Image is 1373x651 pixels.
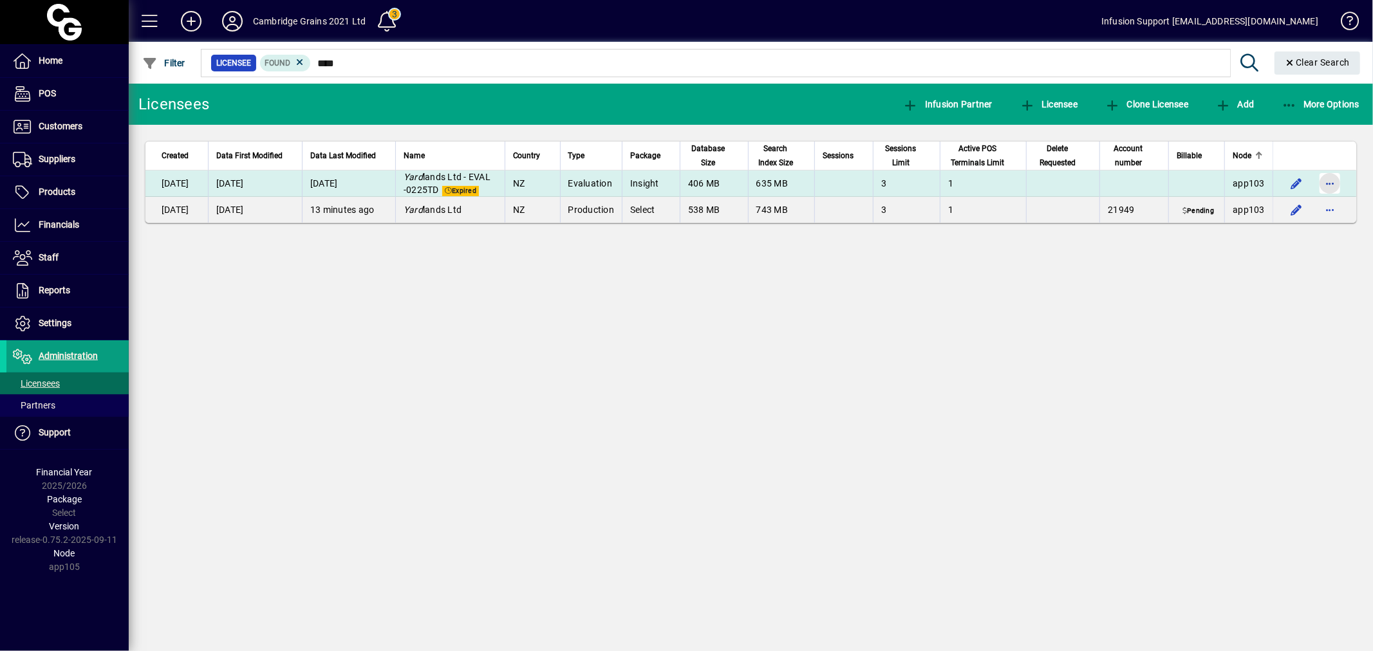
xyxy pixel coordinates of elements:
span: Infusion Partner [902,99,993,109]
td: 635 MB [748,170,815,197]
td: 406 MB [680,170,747,197]
a: Suppliers [6,143,129,176]
span: Customers [39,121,82,131]
span: Settings [39,318,71,328]
div: Account number [1108,142,1161,170]
button: Edit [1286,199,1307,220]
button: More options [1320,173,1340,194]
button: More options [1320,199,1340,220]
span: Type [568,149,585,163]
span: Home [39,55,62,66]
td: 538 MB [680,197,747,223]
span: POS [39,88,56,98]
span: Package [47,494,82,504]
td: [DATE] [208,197,302,223]
a: Reports [6,275,129,307]
div: Data Last Modified [310,149,388,163]
button: Profile [212,10,253,33]
span: Database Size [688,142,728,170]
a: Licensees [6,372,129,394]
button: Filter [139,51,189,75]
span: Search Index Size [756,142,796,170]
span: Delete Requested [1034,142,1080,170]
td: [DATE] [302,170,395,197]
span: Node [54,548,75,558]
a: Settings [6,307,129,340]
div: Name [404,149,497,163]
span: Billable [1177,149,1202,163]
a: Customers [6,111,129,143]
span: app103.prod.infusionbusinesssoftware.com [1233,178,1265,188]
mat-chip: Found Status: Found [260,55,311,71]
a: Knowledge Base [1331,3,1357,44]
div: Type [568,149,615,163]
td: 3 [873,197,940,223]
div: Data First Modified [216,149,294,163]
span: Clone Licensee [1105,99,1188,109]
span: Expired [442,186,479,196]
span: Sessions Limit [881,142,920,170]
span: Version [50,521,80,531]
div: Database Size [688,142,740,170]
td: [DATE] [145,170,208,197]
a: Financials [6,209,129,241]
a: POS [6,78,129,110]
span: Add [1215,99,1254,109]
td: 743 MB [748,197,815,223]
span: Filter [142,58,185,68]
div: Sessions [823,149,865,163]
button: More Options [1278,93,1363,116]
div: Sessions Limit [881,142,932,170]
span: Products [39,187,75,197]
span: Name [404,149,425,163]
button: Add [1212,93,1257,116]
span: Licensee [1020,99,1078,109]
button: Infusion Partner [899,93,996,116]
span: lands Ltd - EVAL -0225TD [404,172,490,195]
td: Select [622,197,680,223]
span: Node [1233,149,1251,163]
span: Suppliers [39,154,75,164]
span: Licensee [216,57,251,69]
span: Partners [13,400,55,410]
td: 3 [873,170,940,197]
button: Licensee [1016,93,1081,116]
button: Edit [1286,173,1307,194]
span: Administration [39,351,98,361]
td: Evaluation [560,170,622,197]
a: Support [6,417,129,449]
span: Support [39,427,71,437]
span: Found [265,59,291,68]
button: Clone Licensee [1101,93,1191,116]
span: Data Last Modified [310,149,376,163]
td: 1 [940,170,1026,197]
td: Insight [622,170,680,197]
div: Search Index Size [756,142,807,170]
td: 21949 [1099,197,1168,223]
em: Yard [404,205,423,215]
div: Infusion Support [EMAIL_ADDRESS][DOMAIN_NAME] [1101,11,1318,32]
span: Created [162,149,189,163]
td: NZ [505,197,560,223]
span: Staff [39,252,59,262]
td: [DATE] [208,170,302,197]
td: 1 [940,197,1026,223]
td: Production [560,197,622,223]
div: Delete Requested [1034,142,1092,170]
div: Created [162,149,200,163]
span: Financial Year [37,467,93,477]
div: Country [513,149,552,163]
span: Financials [39,219,79,230]
td: 13 minutes ago [302,197,395,223]
div: Cambridge Grains 2021 Ltd [253,11,366,32]
em: Yard [404,172,423,182]
button: Add [171,10,212,33]
td: [DATE] [145,197,208,223]
div: Billable [1177,149,1217,163]
div: Active POS Terminals Limit [948,142,1018,170]
span: Pending [1180,206,1217,216]
span: Licensees [13,378,60,389]
span: Data First Modified [216,149,283,163]
span: app103.prod.infusionbusinesssoftware.com [1233,205,1265,215]
span: Package [630,149,660,163]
